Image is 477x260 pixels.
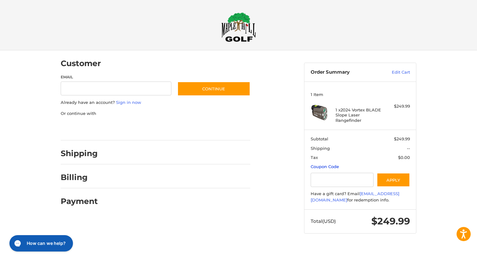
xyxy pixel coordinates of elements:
[398,155,410,160] span: $0.00
[311,191,410,203] div: Have a gift card? Email for redemption info.
[377,173,410,187] button: Apply
[311,164,339,169] a: Coupon Code
[378,69,410,76] a: Edit Cart
[61,172,97,182] h2: Billing
[311,191,399,202] a: [EMAIL_ADDRESS][DOMAIN_NAME]
[61,149,98,158] h2: Shipping
[165,123,213,134] iframe: PayPal-venmo
[311,155,318,160] span: Tax
[116,100,141,105] a: Sign in now
[311,136,328,141] span: Subtotal
[61,99,250,106] p: Already have an account?
[311,173,374,187] input: Gift Certificate or Coupon Code
[371,215,410,227] span: $249.99
[394,136,410,141] span: $249.99
[221,12,256,42] img: Maple Hill Golf
[407,146,410,151] span: --
[59,123,106,134] iframe: PayPal-paypal
[61,110,250,117] p: Or continue with
[112,123,159,134] iframe: PayPal-paylater
[311,92,410,97] h3: 1 Item
[336,107,384,123] h4: 1 x 2024 Vortex BLADE Slope Laser Rangefinder
[6,233,75,254] iframe: Gorgias live chat messenger
[311,218,336,224] span: Total (USD)
[385,103,410,110] div: $249.99
[61,74,171,80] label: Email
[61,59,101,68] h2: Customer
[177,82,250,96] button: Continue
[311,69,378,76] h3: Order Summary
[311,146,330,151] span: Shipping
[61,196,98,206] h2: Payment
